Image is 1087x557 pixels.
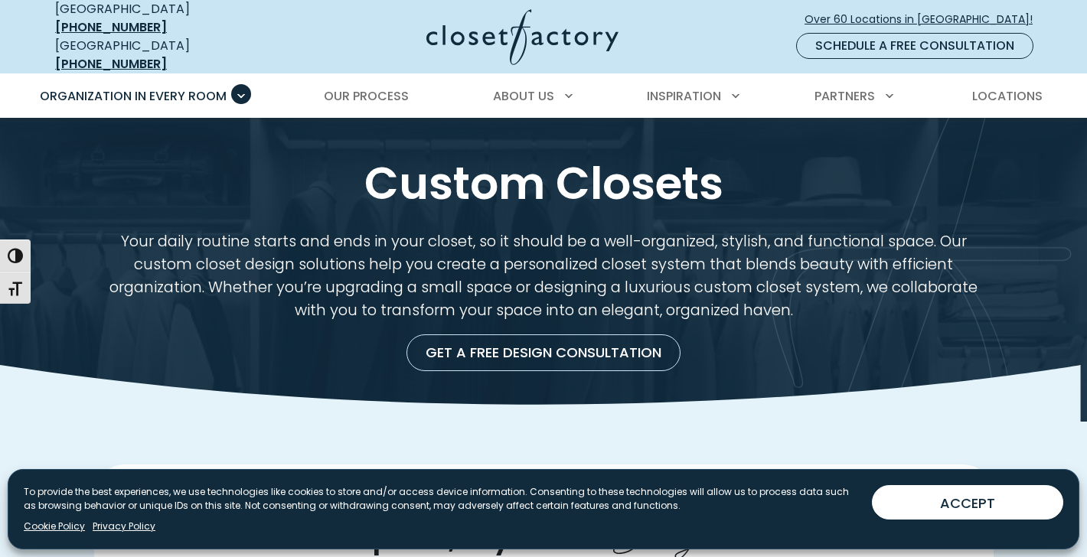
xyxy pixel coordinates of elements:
[426,9,619,65] img: Closet Factory Logo
[24,520,85,533] a: Cookie Policy
[55,37,277,73] div: [GEOGRAPHIC_DATA]
[406,334,681,371] a: Get a Free Design Consultation
[647,87,721,105] span: Inspiration
[93,520,155,533] a: Privacy Policy
[52,155,1035,212] h1: Custom Closets
[40,87,227,105] span: Organization in Every Room
[796,33,1033,59] a: Schedule a Free Consultation
[805,11,1045,28] span: Over 60 Locations in [GEOGRAPHIC_DATA]!
[493,87,554,105] span: About Us
[24,485,860,513] p: To provide the best experiences, we use technologies like cookies to store and/or access device i...
[972,87,1043,105] span: Locations
[814,87,875,105] span: Partners
[29,75,1058,118] nav: Primary Menu
[55,18,167,36] a: [PHONE_NUMBER]
[55,55,167,73] a: [PHONE_NUMBER]
[94,230,994,322] p: Your daily routine starts and ends in your closet, so it should be a well-organized, stylish, and...
[324,87,409,105] span: Our Process
[872,485,1063,520] button: ACCEPT
[804,6,1046,33] a: Over 60 Locations in [GEOGRAPHIC_DATA]!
